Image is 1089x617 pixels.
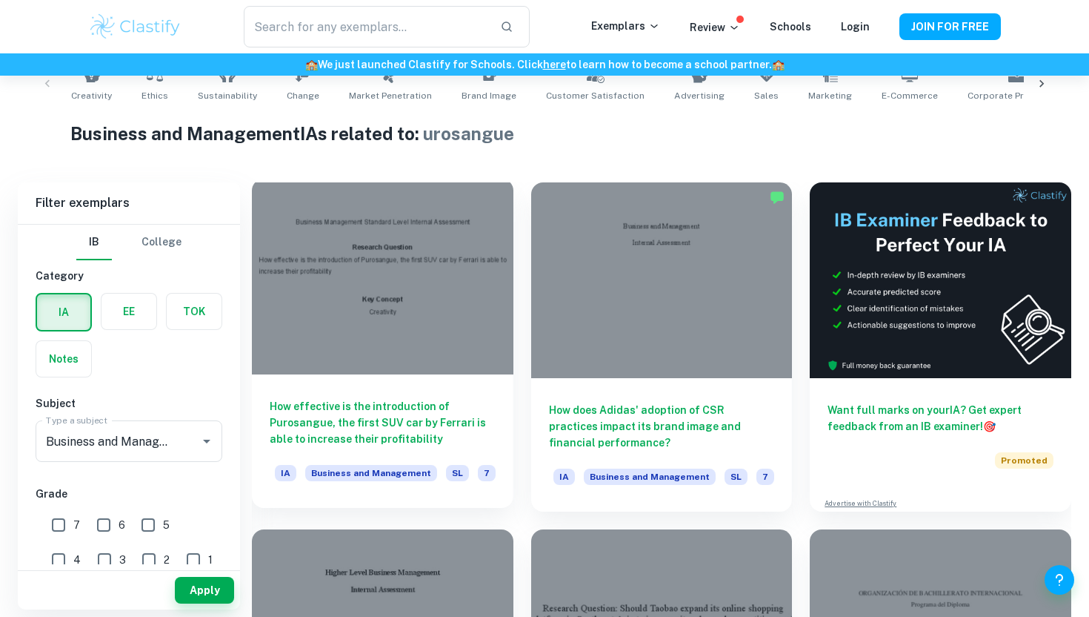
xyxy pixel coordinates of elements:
span: Business and Management [305,465,437,481]
span: 7 [478,465,496,481]
button: Help and Feedback [1045,565,1074,595]
img: Clastify logo [88,12,182,42]
span: Advertising [674,89,725,102]
span: Promoted [995,452,1053,469]
span: 🏫 [305,59,318,70]
span: SL [725,469,747,485]
span: 1 [208,552,213,568]
h6: Subject [36,395,222,412]
span: Business and Management [584,469,716,485]
span: 7 [756,469,774,485]
button: Open [196,431,217,452]
a: How does Adidas' adoption of CSR practices impact its brand image and financial performance?IABus... [531,182,793,512]
button: EE [101,294,156,329]
h6: How effective is the introduction of Purosangue, the first SUV car by Ferrari is able to increase... [270,398,496,447]
h6: Category [36,268,222,284]
div: Filter type choice [76,225,181,260]
span: Change [287,89,319,102]
h6: Grade [36,486,222,502]
span: Sustainability [198,89,257,102]
span: 5 [163,517,170,533]
span: urosangue [423,123,514,144]
button: TOK [167,294,222,329]
span: Market Penetration [349,89,432,102]
button: Apply [175,577,234,604]
span: Ethics [141,89,168,102]
button: IB [76,225,112,260]
span: Customer Satisfaction [546,89,645,102]
h6: Want full marks on your IA ? Get expert feedback from an IB examiner! [827,402,1053,435]
span: 7 [73,517,80,533]
p: Review [690,19,740,36]
span: Corporate Profitability [968,89,1066,102]
span: 3 [119,552,126,568]
span: Marketing [808,89,852,102]
span: 🎯 [983,420,996,432]
a: Advertise with Clastify [825,498,896,509]
span: 2 [164,552,170,568]
h6: We just launched Clastify for Schools. Click to learn how to become a school partner. [3,56,1086,73]
span: Sales [754,89,779,102]
h6: How does Adidas' adoption of CSR practices impact its brand image and financial performance? [549,402,775,451]
p: Exemplars [591,18,660,34]
button: College [141,225,181,260]
a: here [543,59,566,70]
span: Creativity [71,89,112,102]
input: Search for any exemplars... [244,6,488,47]
button: IA [37,294,90,330]
label: Type a subject [46,414,107,426]
span: 6 [119,517,125,533]
a: Want full marks on yourIA? Get expert feedback from an IB examiner!PromotedAdvertise with Clastify [810,182,1071,512]
span: Brand Image [462,89,516,102]
a: Schools [770,21,811,33]
a: How effective is the introduction of Purosangue, the first SUV car by Ferrari is able to increase... [252,182,513,512]
h1: Business and Management IAs related to: [70,120,1019,147]
h6: Filter exemplars [18,182,240,224]
span: IA [553,469,575,485]
span: E-commerce [882,89,938,102]
button: Notes [36,341,91,377]
span: SL [446,465,469,481]
span: 🏫 [772,59,785,70]
span: 4 [73,552,81,568]
img: Marked [770,190,785,205]
a: Login [841,21,870,33]
span: IA [275,465,296,481]
img: Thumbnail [810,182,1071,378]
button: JOIN FOR FREE [899,13,1001,40]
